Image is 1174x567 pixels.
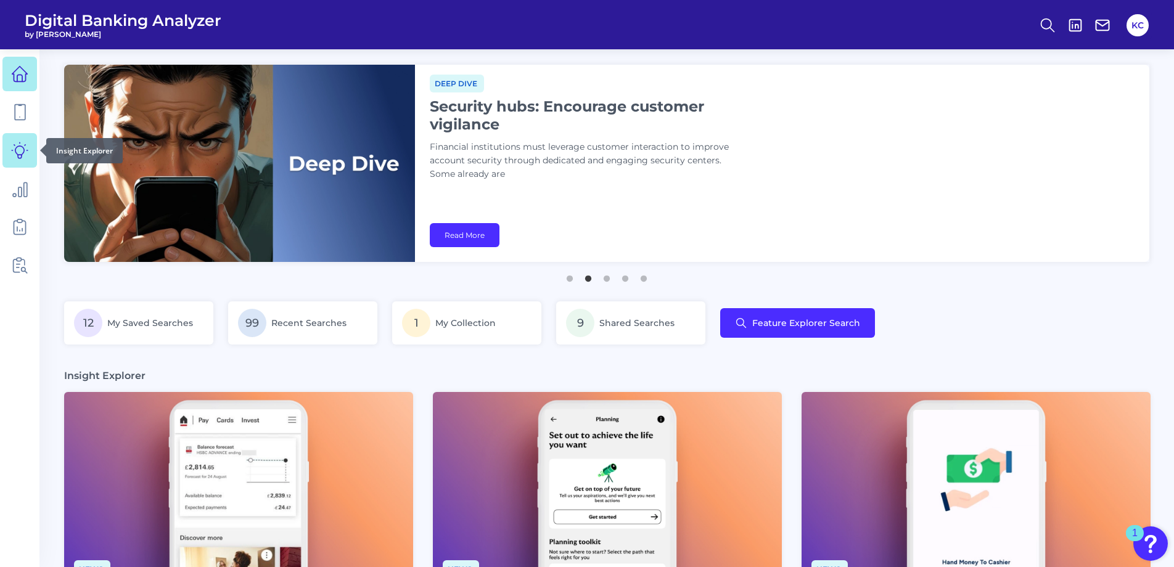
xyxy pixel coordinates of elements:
[752,318,860,328] span: Feature Explorer Search
[619,269,631,282] button: 4
[582,269,594,282] button: 2
[25,30,221,39] span: by [PERSON_NAME]
[638,269,650,282] button: 5
[74,309,102,337] span: 12
[64,369,146,382] h3: Insight Explorer
[430,77,484,89] a: Deep dive
[271,317,347,328] span: Recent Searches
[566,309,594,337] span: 9
[64,65,415,262] img: bannerImg
[228,301,377,345] a: 99Recent Searches
[64,301,213,345] a: 12My Saved Searches
[238,309,266,337] span: 99
[430,223,499,247] a: Read More
[564,269,576,282] button: 1
[1127,14,1149,36] button: KC
[430,97,738,133] h1: Security hubs: Encourage customer vigilance
[720,308,875,338] button: Feature Explorer Search
[392,301,541,345] a: 1My Collection
[601,269,613,282] button: 3
[1132,533,1138,549] div: 1
[1133,526,1168,561] button: Open Resource Center, 1 new notification
[556,301,705,345] a: 9Shared Searches
[107,317,193,328] span: My Saved Searches
[599,317,675,328] span: Shared Searches
[25,11,221,30] span: Digital Banking Analyzer
[402,309,430,337] span: 1
[430,141,738,181] p: Financial institutions must leverage customer interaction to improve account security through ded...
[46,138,123,163] div: Insight Explorer
[435,317,496,328] span: My Collection
[430,75,484,92] span: Deep dive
